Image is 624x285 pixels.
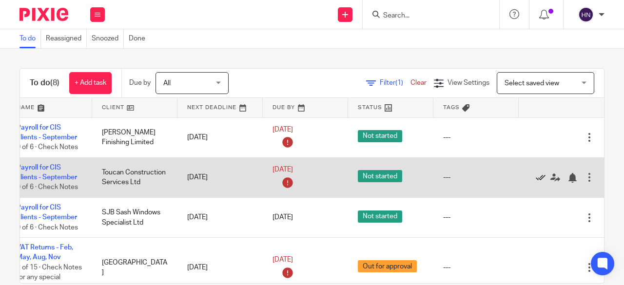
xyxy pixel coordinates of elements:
span: 0 of 6 · Check Notes [17,184,78,191]
span: Out for approval [358,260,417,272]
a: VAT Returns - Feb, May, Aug, Nov [17,244,73,261]
td: SJB Sash Windows Specialist Ltd [92,197,177,237]
span: [DATE] [273,256,293,263]
img: svg%3E [578,7,594,22]
td: [DATE] [177,197,263,237]
span: [DATE] [273,126,293,133]
span: View Settings [448,79,489,86]
div: --- [443,263,509,272]
td: [DATE] [177,157,263,197]
td: [DATE] [177,117,263,157]
a: Payroll for CIS clients - September [17,164,77,181]
a: Payroll for CIS clients - September [17,204,77,221]
a: Payroll for CIS clients - September [17,124,77,141]
a: Clear [410,79,427,86]
a: + Add task [69,72,112,94]
span: [DATE] [273,214,293,221]
span: Not started [358,170,402,182]
span: 0 of 6 · Check Notes [17,144,78,151]
a: Reassigned [46,29,87,48]
span: Select saved view [505,80,559,87]
div: --- [443,133,509,142]
input: Search [382,12,470,20]
td: [PERSON_NAME] Finishing Limited [92,117,177,157]
a: To do [19,29,41,48]
span: Tags [443,105,460,110]
a: Done [129,29,150,48]
a: Mark as done [536,172,550,182]
span: Not started [358,130,402,142]
div: --- [443,212,509,222]
p: Due by [129,78,151,88]
span: Not started [358,210,402,223]
td: Toucan Construction Services Ltd [92,157,177,197]
span: (1) [395,79,403,86]
span: (8) [50,79,59,87]
span: Filter [380,79,410,86]
span: [DATE] [273,166,293,173]
span: 0 of 6 · Check Notes [17,224,78,231]
h1: To do [30,78,59,88]
a: Snoozed [92,29,124,48]
div: --- [443,172,509,182]
img: Pixie [19,8,68,21]
span: All [163,80,171,87]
